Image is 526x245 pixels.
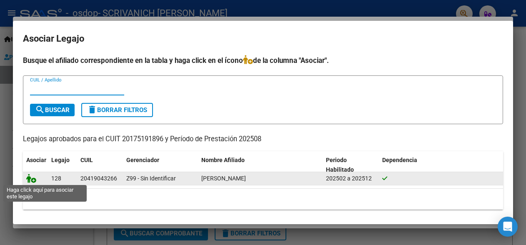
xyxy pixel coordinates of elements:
[35,105,45,115] mat-icon: search
[23,151,48,179] datatable-header-cell: Asociar
[126,175,176,182] span: Z99 - Sin Identificar
[123,151,198,179] datatable-header-cell: Gerenciador
[51,157,70,163] span: Legajo
[87,105,97,115] mat-icon: delete
[30,104,75,116] button: Buscar
[80,174,117,183] div: 20419043266
[23,134,503,145] p: Legajos aprobados para el CUIT 20175191896 y Período de Prestación 202508
[323,151,379,179] datatable-header-cell: Periodo Habilitado
[48,151,77,179] datatable-header-cell: Legajo
[23,189,503,210] div: 1 registros
[35,106,70,114] span: Buscar
[379,151,503,179] datatable-header-cell: Dependencia
[77,151,123,179] datatable-header-cell: CUIL
[87,106,147,114] span: Borrar Filtros
[498,217,518,237] div: Open Intercom Messenger
[23,31,503,47] h2: Asociar Legajo
[81,103,153,117] button: Borrar Filtros
[326,174,376,183] div: 202502 a 202512
[26,157,46,163] span: Asociar
[51,175,61,182] span: 128
[201,157,245,163] span: Nombre Afiliado
[201,175,246,182] span: VIVALDO LUCIO TADEO
[198,151,323,179] datatable-header-cell: Nombre Afiliado
[126,157,159,163] span: Gerenciador
[326,157,354,173] span: Periodo Habilitado
[23,55,503,66] h4: Busque el afiliado correspondiente en la tabla y haga click en el ícono de la columna "Asociar".
[382,157,417,163] span: Dependencia
[80,157,93,163] span: CUIL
